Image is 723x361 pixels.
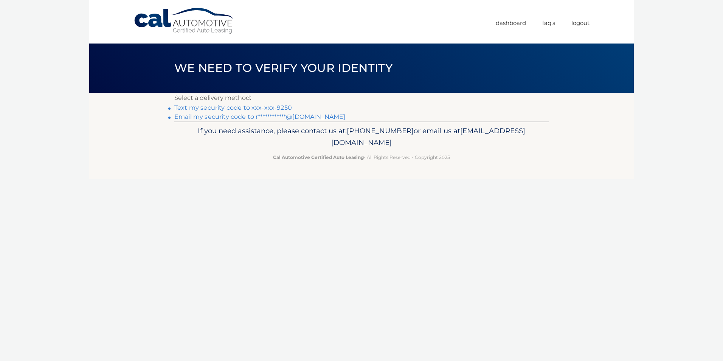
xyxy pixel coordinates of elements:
[496,17,526,29] a: Dashboard
[179,153,544,161] p: - All Rights Reserved - Copyright 2025
[179,125,544,149] p: If you need assistance, please contact us at: or email us at
[542,17,555,29] a: FAQ's
[174,61,393,75] span: We need to verify your identity
[347,126,414,135] span: [PHONE_NUMBER]
[133,8,236,34] a: Cal Automotive
[571,17,590,29] a: Logout
[273,154,364,160] strong: Cal Automotive Certified Auto Leasing
[174,104,292,111] a: Text my security code to xxx-xxx-9250
[174,93,549,103] p: Select a delivery method:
